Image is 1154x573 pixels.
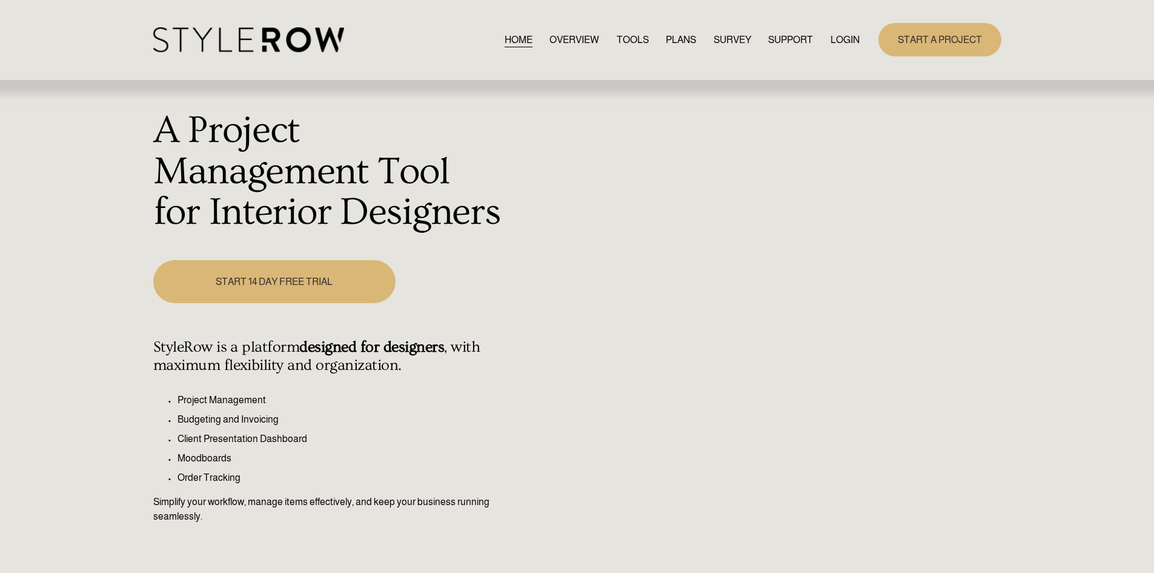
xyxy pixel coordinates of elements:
h1: A Project Management Tool for Interior Designers [153,110,503,233]
p: Client Presentation Dashboard [177,432,503,446]
strong: designed for designers [299,338,444,356]
a: LOGIN [831,32,860,48]
a: HOME [505,32,532,48]
a: SURVEY [714,32,751,48]
a: TOOLS [617,32,649,48]
p: Simplify your workflow, manage items effectively, and keep your business running seamlessly. [153,495,503,524]
a: OVERVIEW [549,32,599,48]
a: PLANS [666,32,696,48]
img: StyleRow [153,27,344,52]
a: START 14 DAY FREE TRIAL [153,260,396,303]
span: SUPPORT [768,33,813,47]
a: START A PROJECT [878,23,1001,56]
p: Project Management [177,393,503,407]
a: folder dropdown [768,32,813,48]
p: Budgeting and Invoicing [177,412,503,427]
p: Moodboards [177,451,503,466]
h4: StyleRow is a platform , with maximum flexibility and organization. [153,338,503,375]
p: Order Tracking [177,471,503,485]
